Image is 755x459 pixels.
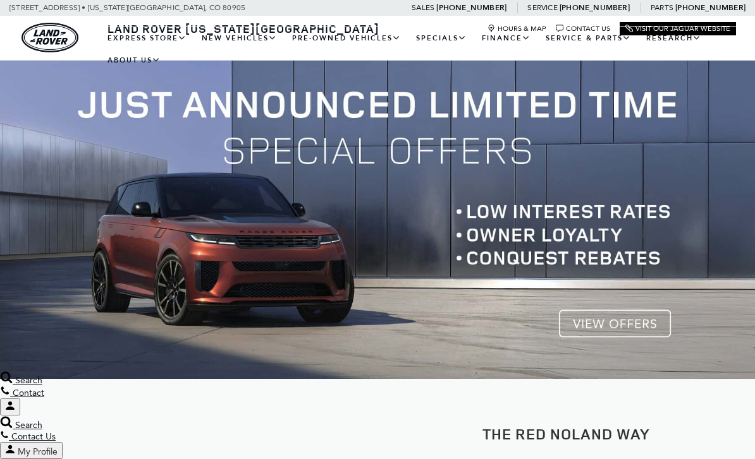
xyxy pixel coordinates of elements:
[285,27,408,49] a: Pre-Owned Vehicles
[556,25,610,33] a: Contact Us
[412,3,434,12] span: Sales
[488,25,546,33] a: Hours & Map
[15,420,42,431] span: Search
[675,3,746,13] a: [PHONE_NUMBER]
[538,27,639,49] a: Service & Parts
[18,446,58,457] span: My Profile
[11,431,56,442] span: Contact Us
[107,21,379,36] span: Land Rover [US_STATE][GEOGRAPHIC_DATA]
[100,21,387,36] a: Land Rover [US_STATE][GEOGRAPHIC_DATA]
[21,23,78,52] img: Land Rover
[100,49,168,71] a: About Us
[9,3,245,12] a: [STREET_ADDRESS] • [US_STATE][GEOGRAPHIC_DATA], CO 80905
[408,27,474,49] a: Specials
[527,3,557,12] span: Service
[560,3,630,13] a: [PHONE_NUMBER]
[100,27,736,71] nav: Main Navigation
[436,3,506,13] a: [PHONE_NUMBER]
[639,27,709,49] a: Research
[100,27,194,49] a: EXPRESS STORE
[15,375,42,386] span: Search
[474,27,538,49] a: Finance
[194,27,285,49] a: New Vehicles
[625,25,730,33] a: Visit Our Jaguar Website
[21,23,78,52] a: land-rover
[651,3,673,12] span: Parts
[13,388,44,398] span: Contact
